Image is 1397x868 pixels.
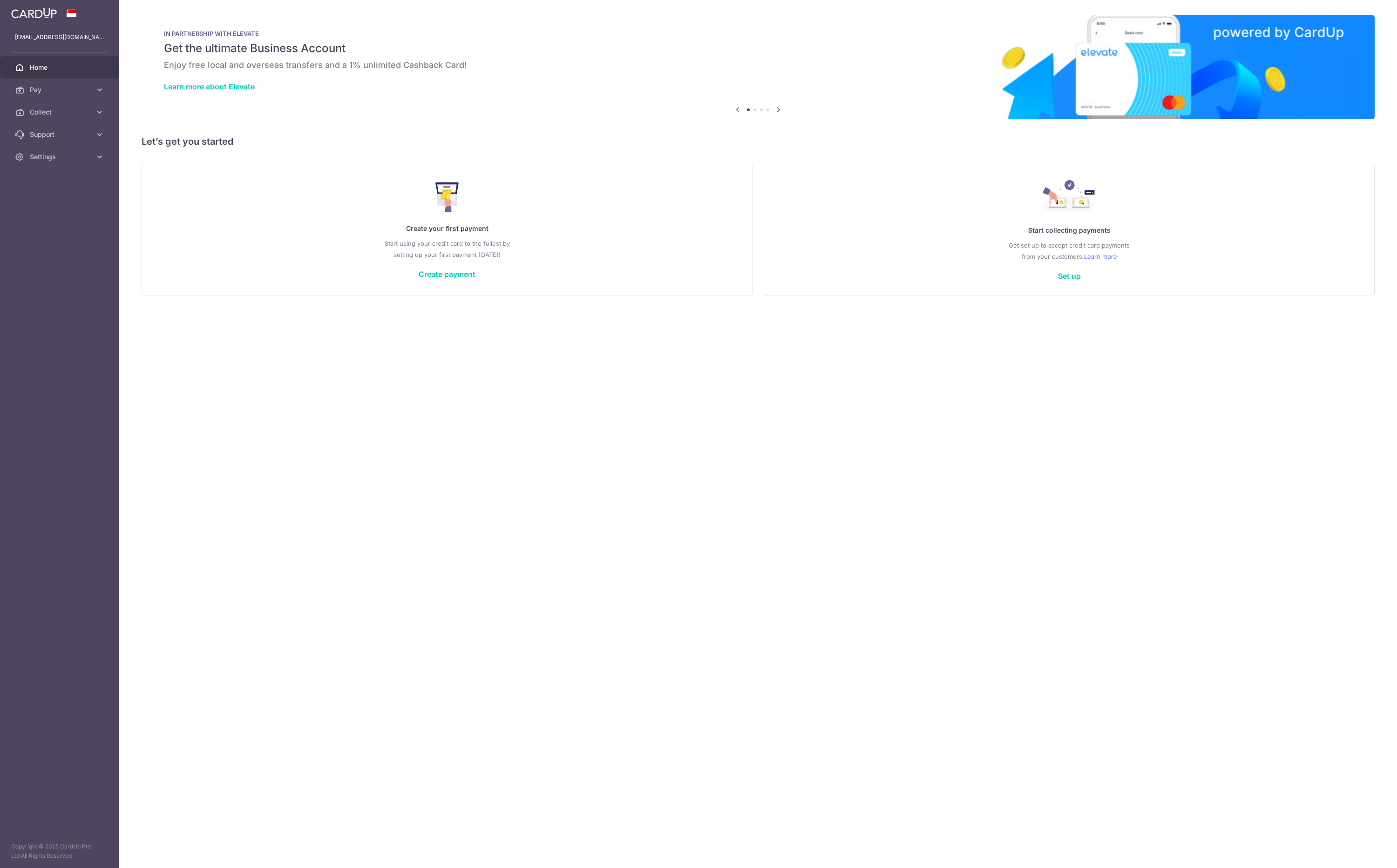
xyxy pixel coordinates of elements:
[783,225,1356,236] p: Start collecting payments
[1058,271,1081,281] a: Set up
[435,182,459,212] img: Make Payment
[164,82,255,91] a: Learn more about Elevate
[30,63,91,72] span: Home
[142,134,1375,149] h5: Let’s get you started
[164,60,1352,71] h6: Enjoy free local and overseas transfers and a 1% unlimited Cashback Card!
[783,240,1356,262] p: Get set up to accept credit card payments from your customers.
[30,108,91,117] span: Collect
[30,85,91,94] span: Pay
[30,152,91,161] span: Settings
[161,238,733,260] p: Start using your credit card to the fullest by setting up your first payment [DATE]!
[11,7,57,19] img: CardUp
[30,130,91,139] span: Support
[164,30,1352,37] p: IN PARTNERSHIP WITH ELEVATE
[1043,180,1096,214] img: Collect Payment
[1084,251,1117,262] a: Learn more
[161,223,733,234] p: Create your first payment
[15,33,104,42] p: [EMAIL_ADDRESS][DOMAIN_NAME]
[142,15,1375,119] img: Renovation banner
[419,269,475,279] a: Create payment
[164,41,1352,56] h5: Get the ultimate Business Account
